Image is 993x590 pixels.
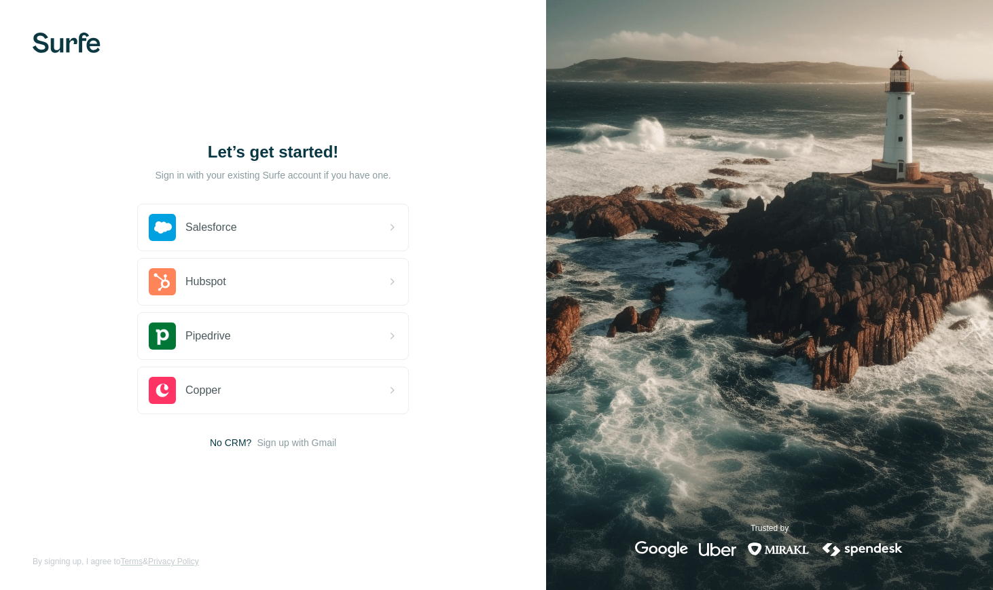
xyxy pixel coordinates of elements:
[699,541,736,557] img: uber's logo
[820,541,905,557] img: spendesk's logo
[185,382,221,399] span: Copper
[137,141,409,163] h1: Let’s get started!
[210,436,251,449] span: No CRM?
[747,541,810,557] img: mirakl's logo
[185,328,231,344] span: Pipedrive
[149,214,176,241] img: salesforce's logo
[751,522,789,534] p: Trusted by
[156,168,391,182] p: Sign in with your existing Surfe account if you have one.
[149,377,176,404] img: copper's logo
[33,33,101,53] img: Surfe's logo
[33,555,199,568] span: By signing up, I agree to &
[635,541,688,557] img: google's logo
[148,557,199,566] a: Privacy Policy
[257,436,336,449] button: Sign up with Gmail
[149,268,176,295] img: hubspot's logo
[185,219,237,236] span: Salesforce
[185,274,226,290] span: Hubspot
[120,557,143,566] a: Terms
[149,322,176,350] img: pipedrive's logo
